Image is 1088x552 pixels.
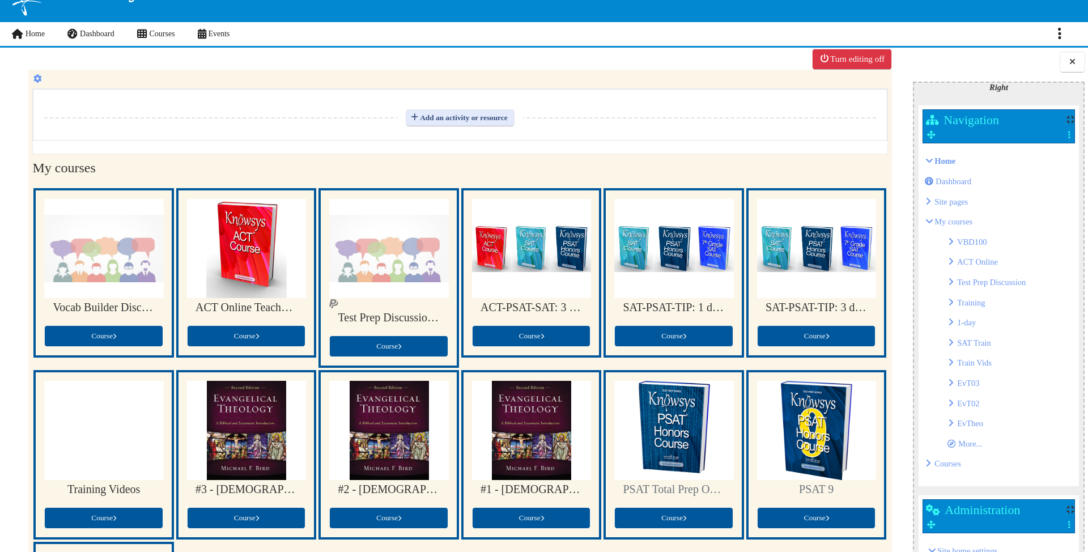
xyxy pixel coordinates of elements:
span: Events [208,29,229,38]
a: ACT Online [957,257,998,266]
span: Course [519,513,544,522]
span: Course [376,342,401,350]
li: SAT Train [948,335,1072,351]
a: EvT03 [957,379,979,388]
a: Dashboard [924,177,971,186]
a: Events [186,22,241,46]
a: #1 - [DEMOGRAPHIC_DATA] Theology [481,483,583,496]
li: My courses [925,214,1072,452]
li: Training [948,295,1072,311]
span: Dashboard [80,29,114,38]
a: My courses [934,217,972,226]
span: Course [661,332,686,340]
li: Test Prep Discussion [948,274,1072,290]
i: Actions menu [1058,27,1061,40]
span: Move Navigation block [926,130,941,139]
a: Course [44,325,163,347]
i: Actions menu [1064,131,1074,139]
a: PSAT Total Prep Online Teacher Materials [623,483,725,496]
a: Course [329,507,448,529]
p: Right [914,83,1083,92]
a: ACT-PSAT-SAT: 3 day Training [481,301,583,314]
img: PayPal [329,299,338,308]
a: #3 - [DEMOGRAPHIC_DATA] Theology [195,483,297,496]
a: Actions menu [1047,22,1073,46]
span: Course [519,332,544,340]
a: VBD100 [957,237,987,247]
a: PSAT 9 [766,483,868,496]
span: Course [234,513,259,522]
a: Course [329,336,448,357]
a: SAT-PSAT-TIP: 1 day Training [623,301,725,314]
a: Test Prep Discussion Forum [338,311,440,324]
a: Turn editing off [812,49,892,70]
li: Train Vids [948,355,1072,371]
span: Course [804,332,829,340]
span: Course [804,513,829,522]
a: Train Vids [957,358,992,367]
a: 1-day [957,318,976,327]
button: Add an activity or resource [406,109,515,126]
h2: Navigation [926,113,999,127]
span: Home [25,29,45,38]
li: More... [948,436,1072,452]
a: Actions menu [1064,130,1074,140]
span: Course [376,513,401,522]
span: Dashboard [936,177,971,186]
h2: Administration [926,503,1020,517]
a: Course [472,507,591,529]
i: Actions menu [1064,521,1074,529]
div: Show / hide the block [1066,115,1074,124]
li: VBD100 [948,234,1072,250]
span: Course [234,332,259,340]
a: Course [472,325,591,347]
a: Course [614,507,733,529]
li: Knowsys Educational Services LLC [925,194,1072,210]
a: Course [757,325,876,347]
li: EvT02 [948,396,1072,411]
a: Actions menu [1064,520,1074,530]
span: Course [661,513,686,522]
a: EvT02 [957,399,979,408]
h2: My courses [32,160,887,176]
a: EvTheo [957,419,983,428]
a: Dashboard [56,22,125,46]
a: Course [44,507,163,529]
a: SAT-PSAT-TIP: 3 day Training [766,301,868,314]
a: Courses [126,22,186,46]
span: Move Administration block [926,520,941,529]
span: Course [91,513,116,522]
a: Training [957,298,985,307]
a: Course [757,507,876,529]
li: Courses [925,456,1072,472]
a: Course [614,325,733,347]
span: Courses [149,29,175,38]
span: More... [958,439,982,448]
a: Course [187,507,306,529]
nav: Site links [11,22,241,46]
a: Edit [32,74,47,83]
li: EvT03 [948,375,1072,391]
a: #2 - [DEMOGRAPHIC_DATA] Theology [338,483,440,496]
a: More... [947,439,982,448]
a: Courses [934,459,961,468]
li: 1-day [948,315,1072,330]
a: Vocab Builder Discussion Forum [53,301,155,314]
a: Training Videos [53,483,155,496]
li: Home [925,153,1072,472]
a: SAT Train [957,338,991,347]
li: EvTheo [948,415,1072,431]
a: ACT Online Teacher Materials [195,301,297,314]
span: Course [91,332,116,340]
span: Knowsys Educational Services LLC [934,197,968,206]
span: Add an activity or resource [420,113,509,122]
li: Dashboard [925,173,1072,189]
